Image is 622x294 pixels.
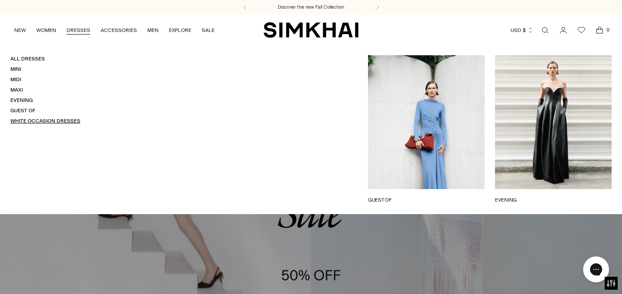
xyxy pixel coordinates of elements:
[536,22,554,39] a: Open search modal
[604,26,612,34] span: 0
[555,22,572,39] a: Go to the account page
[169,21,191,40] a: EXPLORE
[101,21,137,40] a: ACCESSORIES
[263,22,359,38] a: SIMKHAI
[14,21,26,40] a: NEW
[67,21,90,40] a: DRESSES
[202,21,215,40] a: SALE
[36,21,56,40] a: WOMEN
[579,253,613,285] iframe: Gorgias live chat messenger
[511,21,533,40] button: USD $
[147,21,159,40] a: MEN
[278,4,344,11] a: Discover the new Fall Collection
[591,22,608,39] a: Open cart modal
[573,22,590,39] a: Wishlist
